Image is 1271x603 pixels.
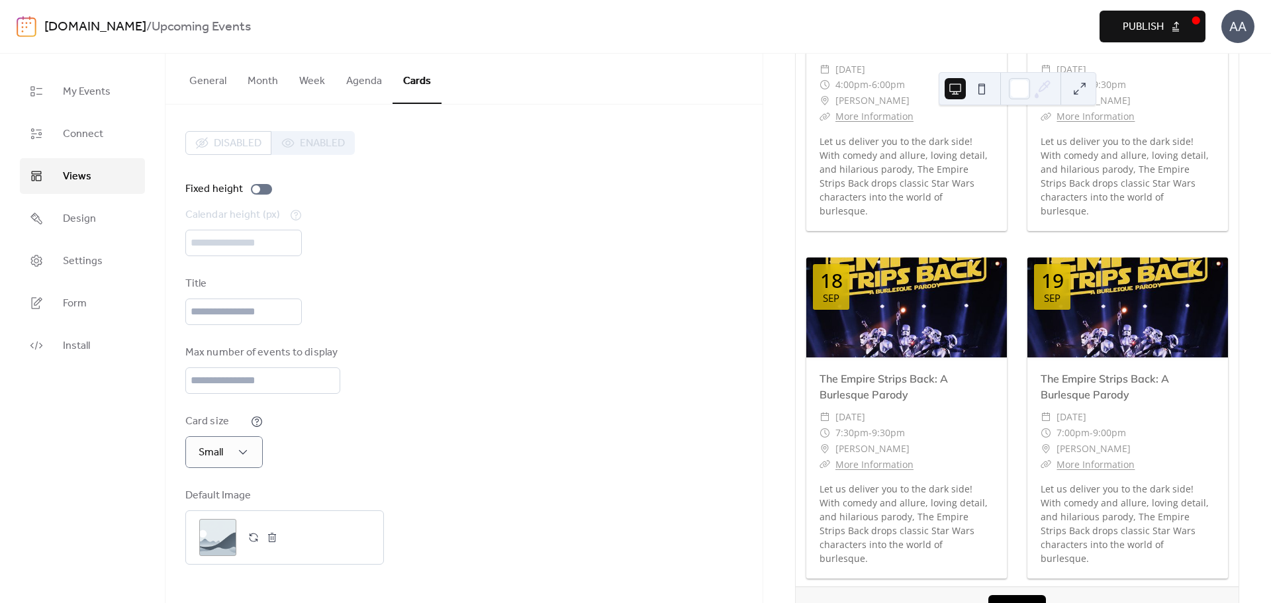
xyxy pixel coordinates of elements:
span: Install [63,338,90,354]
div: Fixed height [185,181,243,197]
span: - [869,77,872,93]
div: Default Image [185,488,381,504]
a: More Information [1057,458,1135,471]
span: Publish [1123,19,1164,35]
div: ​ [820,457,830,473]
a: My Events [20,73,145,109]
button: General [179,54,237,103]
div: Let us deliver you to the dark side! With comedy and allure, loving detail, and hilarious parody,... [806,134,1007,218]
div: Max number of events to display [185,345,338,361]
a: More Information [835,458,914,471]
span: 9:00pm [1093,425,1126,441]
div: Title [185,276,299,292]
span: - [1090,425,1093,441]
span: 9:30pm [872,425,905,441]
div: ​ [1041,425,1051,441]
div: Let us deliver you to the dark side! With comedy and allure, loving detail, and hilarious parody,... [1027,482,1228,565]
div: Let us deliver you to the dark side! With comedy and allure, loving detail, and hilarious parody,... [1027,134,1228,218]
span: Small [199,442,223,463]
div: ​ [820,62,830,77]
a: Settings [20,243,145,279]
div: ​ [820,77,830,93]
button: Agenda [336,54,393,103]
a: [DOMAIN_NAME] [44,15,146,40]
a: Connect [20,116,145,152]
span: 7:30pm [835,425,869,441]
a: The Empire Strips Back: A Burlesque Parody [1041,372,1169,401]
a: Views [20,158,145,194]
div: ​ [820,109,830,124]
div: ​ [1041,441,1051,457]
span: 6:00pm [872,77,905,93]
div: Sep [1044,293,1060,303]
span: Views [63,169,91,185]
div: 19 [1041,271,1064,291]
span: Settings [63,254,103,269]
span: [DATE] [1057,409,1086,425]
div: AA [1221,10,1254,43]
b: / [146,15,152,40]
div: ​ [1041,409,1051,425]
button: Cards [393,54,442,104]
span: [DATE] [1057,62,1086,77]
div: ​ [820,93,830,109]
span: Design [63,211,96,227]
span: 7:00pm [1057,425,1090,441]
div: Let us deliver you to the dark side! With comedy and allure, loving detail, and hilarious parody,... [806,482,1007,565]
div: Sep [823,293,839,303]
span: My Events [63,84,111,100]
span: [DATE] [835,62,865,77]
div: ; [199,519,236,556]
div: ​ [1041,109,1051,124]
div: ​ [820,409,830,425]
span: [PERSON_NAME] [1057,441,1131,457]
button: Month [237,54,289,103]
span: - [869,425,872,441]
span: [PERSON_NAME] [835,93,910,109]
span: [DATE] [835,409,865,425]
span: 9:30pm [1093,77,1126,93]
div: Card size [185,414,248,430]
button: Week [289,54,336,103]
button: Publish [1100,11,1205,42]
a: Install [20,328,145,363]
a: Design [20,201,145,236]
a: The Empire Strips Back: A Burlesque Parody [820,372,948,401]
span: [PERSON_NAME] [835,441,910,457]
a: More Information [835,110,914,122]
span: Connect [63,126,103,142]
img: logo [17,16,36,37]
a: More Information [1057,110,1135,122]
div: ​ [1041,457,1051,473]
div: ​ [820,425,830,441]
div: ​ [820,441,830,457]
span: 4:00pm [835,77,869,93]
div: 18 [820,271,843,291]
span: Form [63,296,87,312]
div: ​ [1041,62,1051,77]
a: Form [20,285,145,321]
b: Upcoming Events [152,15,251,40]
